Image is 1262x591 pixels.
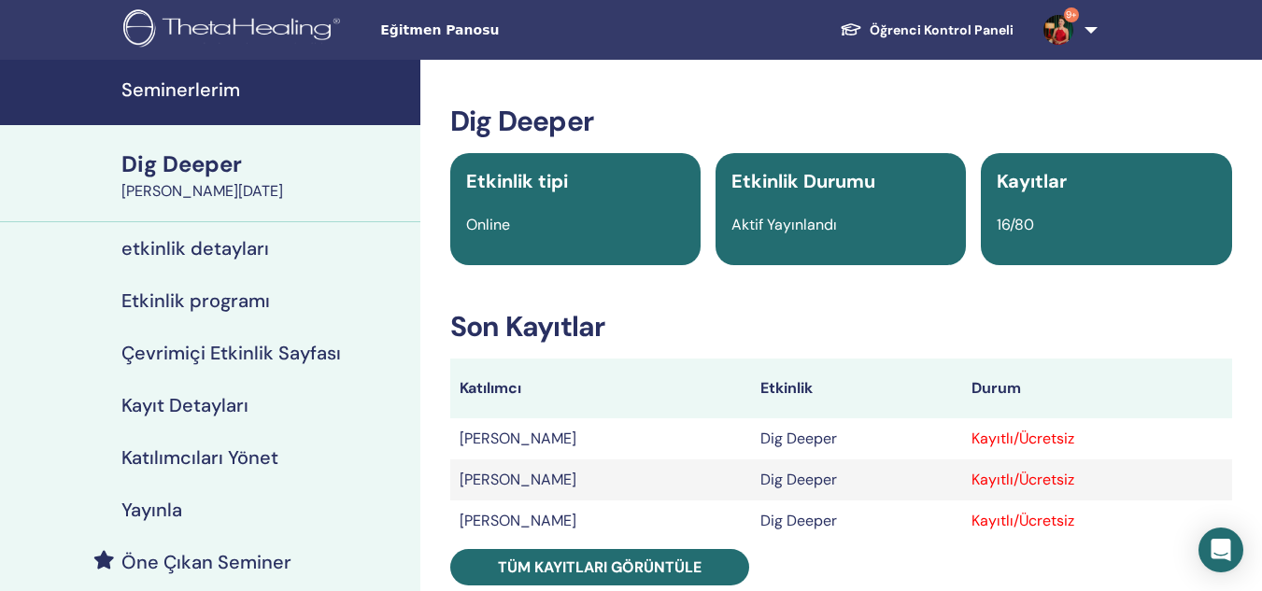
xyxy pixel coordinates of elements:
span: 16/80 [997,215,1034,234]
span: Aktif Yayınlandı [731,215,837,234]
span: Online [466,215,510,234]
td: [PERSON_NAME] [450,459,751,500]
img: graduation-cap-white.svg [840,21,862,37]
td: Dig Deeper [751,459,962,500]
div: Kayıtlı/Ücretsiz [971,469,1223,491]
h3: Son Kayıtlar [450,310,1232,344]
a: Dig Deeper[PERSON_NAME][DATE] [110,148,420,203]
h4: etkinlik detayları [121,237,269,260]
h4: Öne Çıkan Seminer [121,551,291,573]
div: Kayıtlı/Ücretsiz [971,428,1223,450]
span: Tüm kayıtları görüntüle [498,557,702,577]
span: 9+ [1064,7,1079,22]
div: Kayıtlı/Ücretsiz [971,510,1223,532]
h4: Kayıt Detayları [121,394,248,416]
td: Dig Deeper [751,418,962,459]
h4: Seminerlerim [121,78,409,101]
td: [PERSON_NAME] [450,418,751,459]
div: Dig Deeper [121,148,409,180]
h4: Çevrimiçi Etkinlik Sayfası [121,342,341,364]
img: default.jpg [1043,15,1073,45]
span: Kayıtlar [997,169,1067,193]
h3: Dig Deeper [450,105,1232,138]
h4: Etkinlik programı [121,289,270,312]
a: Tüm kayıtları görüntüle [450,549,749,585]
th: Etkinlik [751,359,962,418]
span: Etkinlik tipi [466,169,568,193]
td: [PERSON_NAME] [450,500,751,542]
a: Öğrenci Kontrol Paneli [825,13,1028,48]
div: Open Intercom Messenger [1198,528,1243,572]
div: [PERSON_NAME][DATE] [121,180,409,203]
th: Durum [962,359,1232,418]
td: Dig Deeper [751,500,962,542]
h4: Katılımcıları Yönet [121,446,278,469]
th: Katılımcı [450,359,751,418]
span: Eğitmen Panosu [380,21,660,40]
span: Etkinlik Durumu [731,169,875,193]
img: logo.png [123,9,347,51]
h4: Yayınla [121,499,182,521]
